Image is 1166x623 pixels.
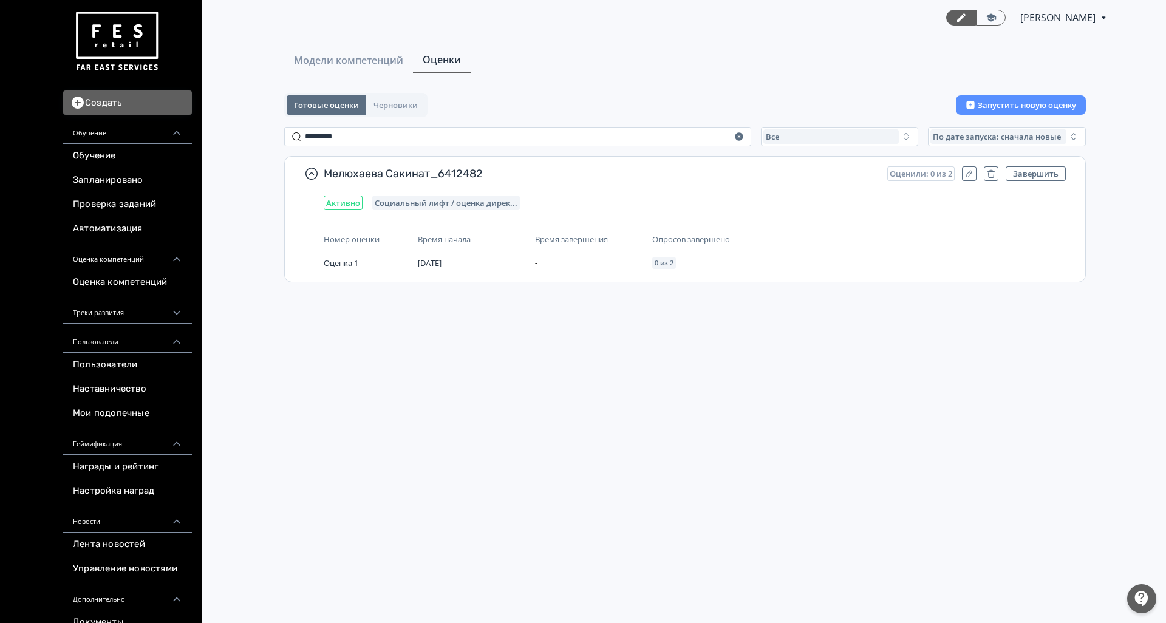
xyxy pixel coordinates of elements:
a: Управление новостями [63,557,192,581]
a: Лента новостей [63,533,192,557]
td: - [530,251,647,274]
span: 0 из 2 [655,259,673,267]
span: Мелюхаева Сакинат_6412482 [324,166,878,181]
button: Создать [63,90,192,115]
a: Пользователи [63,353,192,377]
span: Черновики [373,100,418,110]
div: Дополнительно [63,581,192,610]
a: Автоматизация [63,217,192,241]
button: Готовые оценки [287,95,366,115]
span: Оценили: 0 из 2 [890,169,952,179]
button: Все [761,127,919,146]
span: Оценки [423,52,461,67]
img: https://files.teachbase.ru/system/account/57463/logo/medium-936fc5084dd2c598f50a98b9cbe0469a.png [73,7,160,76]
a: Наставничество [63,377,192,401]
div: Оценка компетенций [63,241,192,270]
div: Обучение [63,115,192,144]
span: Социальный лифт / оценка директора магазина [375,198,517,208]
button: По дате запуска: сначала новые [928,127,1086,146]
a: Запланировано [63,168,192,192]
button: Черновики [366,95,425,115]
span: Время завершения [535,234,608,245]
div: Геймификация [63,426,192,455]
button: Запустить новую оценку [956,95,1086,115]
span: Светлана Илюхина [1020,10,1097,25]
span: Активно [326,198,360,208]
span: Модели компетенций [294,53,403,67]
a: Проверка заданий [63,192,192,217]
a: Обучение [63,144,192,168]
div: Новости [63,503,192,533]
div: Треки развития [63,294,192,324]
a: Мои подопечные [63,401,192,426]
span: Номер оценки [324,234,380,245]
a: Настройка наград [63,479,192,503]
button: Завершить [1006,166,1066,181]
span: [DATE] [418,257,442,268]
a: Награды и рейтинг [63,455,192,479]
span: Готовые оценки [294,100,359,110]
span: Оценка 1 [324,257,358,268]
span: По дате запуска: сначала новые [933,132,1061,141]
span: Все [766,132,779,141]
span: Опросов завершено [652,234,730,245]
span: Время начала [418,234,471,245]
a: Переключиться в режим ученика [976,10,1006,26]
div: Пользователи [63,324,192,353]
a: Оценка компетенций [63,270,192,294]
